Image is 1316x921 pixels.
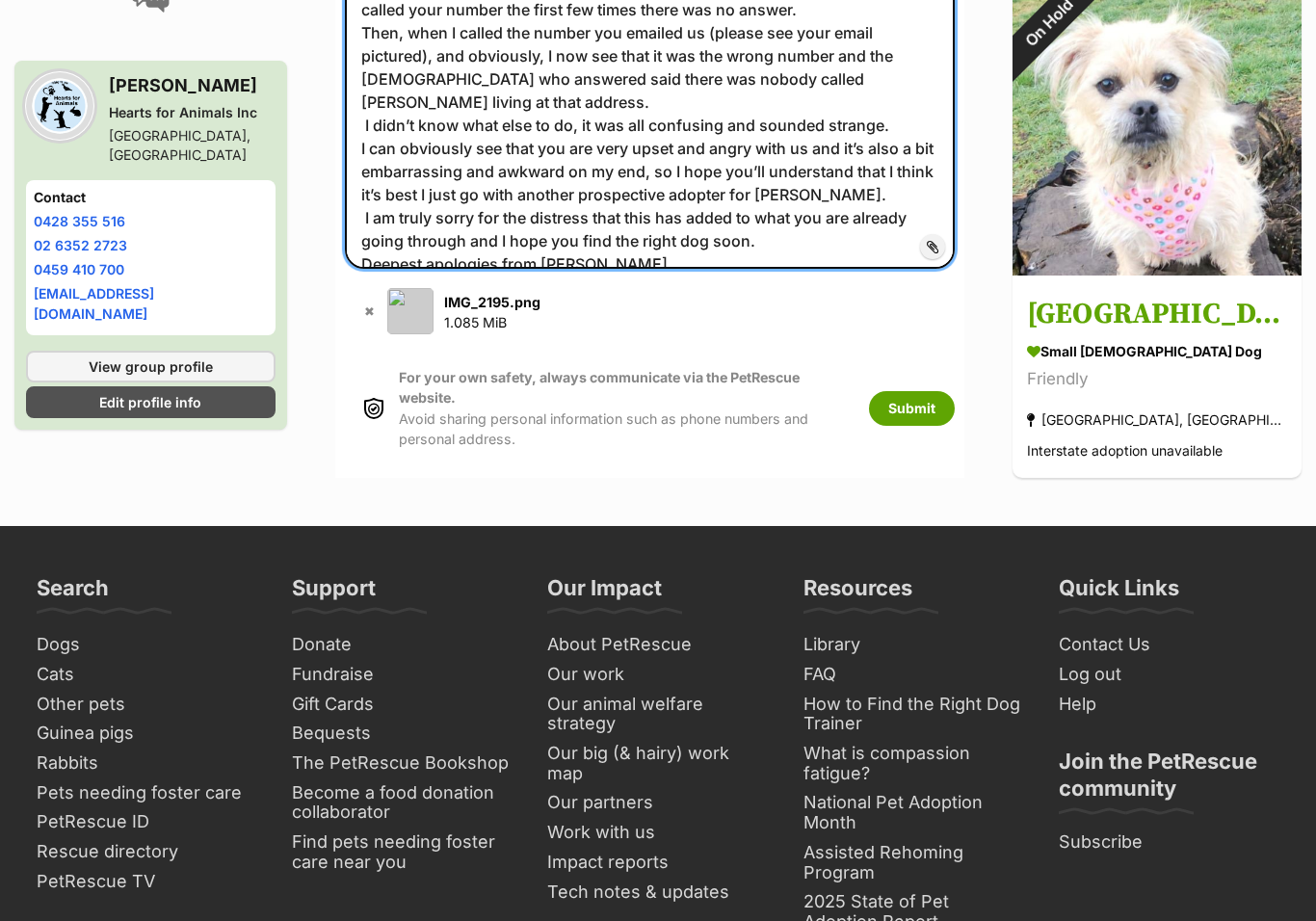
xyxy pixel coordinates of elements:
[796,788,1032,837] a: National Pet Adoption Month
[444,294,540,310] strong: IMG_2195.png
[29,807,265,837] a: PetRescue ID
[29,837,265,867] a: Rescue directory
[34,285,154,322] a: [EMAIL_ADDRESS][DOMAIN_NAME]
[109,72,276,99] h3: [PERSON_NAME]
[387,288,434,334] img: ad3736b0-6997-42a3-972a-f89be074b6f6
[1027,407,1287,433] div: [GEOGRAPHIC_DATA], [GEOGRAPHIC_DATA]
[399,367,850,449] p: Avoid sharing personal information such as phone numbers and personal address.
[292,574,376,613] h3: Support
[547,574,662,613] h3: Our Impact
[796,739,1032,788] a: What is compassion fatigue?
[796,630,1032,660] a: Library
[37,574,109,613] h3: Search
[284,630,520,660] a: Donate
[803,574,912,613] h3: Resources
[540,848,776,878] a: Impact reports
[109,126,276,165] div: [GEOGRAPHIC_DATA], [GEOGRAPHIC_DATA]
[540,818,776,848] a: Work with us
[284,828,520,877] a: Find pets needing foster care near you
[29,630,265,660] a: Dogs
[284,690,520,720] a: Gift Cards
[1027,366,1287,392] div: Friendly
[29,749,265,778] a: Rabbits
[1027,341,1287,361] div: small [DEMOGRAPHIC_DATA] Dog
[1027,442,1223,459] span: Interstate adoption unavailable
[1059,748,1279,813] h3: Join the PetRescue community
[34,188,268,207] h4: Contact
[29,867,265,897] a: PetRescue TV
[29,719,265,749] a: Guinea pigs
[1013,278,1302,478] a: [GEOGRAPHIC_DATA] small [DEMOGRAPHIC_DATA] Dog Friendly [GEOGRAPHIC_DATA], [GEOGRAPHIC_DATA] Inte...
[796,690,1032,739] a: How to Find the Right Dog Trainer
[284,749,520,778] a: The PetRescue Bookshop
[540,788,776,818] a: Our partners
[399,369,800,406] strong: For your own safety, always communicate via the PetRescue website.
[1059,574,1179,613] h3: Quick Links
[109,103,276,122] div: Hearts for Animals Inc
[1051,828,1287,857] a: Subscribe
[34,237,127,253] a: 02 6352 2723
[284,660,520,690] a: Fundraise
[1013,260,1302,279] a: On Hold
[1051,690,1287,720] a: Help
[29,660,265,690] a: Cats
[444,314,507,330] span: 1.085 MiB
[1051,660,1287,690] a: Log out
[34,261,124,277] a: 0459 410 700
[540,690,776,739] a: Our animal welfare strategy
[34,213,125,229] a: 0428 355 516
[284,778,520,828] a: Become a food donation collaborator
[99,392,201,412] span: Edit profile info
[26,386,276,418] a: Edit profile info
[796,660,1032,690] a: FAQ
[869,391,955,426] button: Submit
[796,838,1032,887] a: Assisted Rehoming Program
[1051,630,1287,660] a: Contact Us
[26,351,276,382] a: View group profile
[540,878,776,908] a: Tech notes & updates
[29,690,265,720] a: Other pets
[540,739,776,788] a: Our big (& hairy) work map
[89,356,213,377] span: View group profile
[359,302,380,322] button: ✖
[540,630,776,660] a: About PetRescue
[1027,293,1287,336] h3: [GEOGRAPHIC_DATA]
[284,719,520,749] a: Bequests
[29,778,265,808] a: Pets needing foster care
[26,72,93,140] img: Hearts for Animals Inc profile pic
[540,660,776,690] a: Our work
